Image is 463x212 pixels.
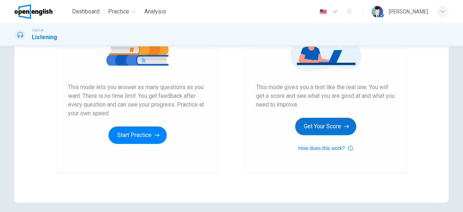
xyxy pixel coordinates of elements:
button: Practice [105,5,139,18]
div: [PERSON_NAME] [389,7,428,16]
span: Practice [108,7,129,16]
button: How does this work? [298,144,353,153]
button: Dashboard [69,5,102,18]
img: Profile picture [371,6,383,17]
span: This mode gives you a test like the real one. You will get a score and see what you are good at a... [256,83,395,109]
button: Start Practice [109,126,167,144]
span: Analysis [144,7,166,16]
a: OpenEnglish logo [14,4,69,19]
span: TOEFL® [32,28,43,33]
img: OpenEnglish logo [14,4,52,19]
span: This mode lets you answer as many questions as you want. There is no time limit. You get feedback... [68,83,207,118]
h1: Listening [32,33,57,42]
button: Analysis [141,5,169,18]
img: en [319,9,328,14]
span: Dashboard [72,7,99,16]
button: Get Your Score [295,118,356,135]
